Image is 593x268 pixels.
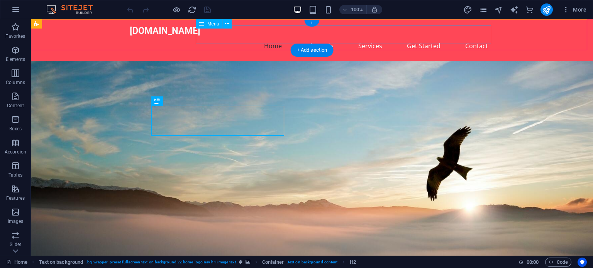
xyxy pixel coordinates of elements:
[7,103,24,109] p: Content
[304,20,319,27] div: +
[525,5,534,14] i: Commerce
[39,258,356,267] nav: breadcrumb
[287,258,338,267] span: . text-on-background-content
[545,258,571,267] button: Code
[494,5,503,14] button: navigator
[350,258,356,267] span: Click to select. Double-click to edit
[207,22,219,26] span: Menu
[559,3,590,16] button: More
[39,258,83,267] span: Click to select. Double-click to edit
[6,195,25,201] p: Features
[6,79,25,86] p: Columns
[532,259,533,265] span: :
[562,6,586,13] span: More
[262,258,284,267] span: Click to select. Double-click to edit
[463,5,472,14] i: Design (Ctrl+Alt+Y)
[6,258,27,267] a: Click to cancel selection. Double-click to open Pages
[540,3,553,16] button: publish
[239,260,242,264] i: This element is a customizable preset
[8,172,22,178] p: Tables
[479,5,488,14] button: pages
[291,44,334,57] div: + Add section
[188,5,197,14] i: Reload page
[246,260,250,264] i: This element contains a background
[187,5,197,14] button: reload
[518,258,539,267] h6: Session time
[578,258,587,267] button: Usercentrics
[8,218,24,224] p: Images
[510,5,519,14] button: text_generator
[494,5,503,14] i: Navigator
[5,33,25,39] p: Favorites
[371,6,378,13] i: On resize automatically adjust zoom level to fit chosen device.
[44,5,102,14] img: Editor Logo
[479,5,488,14] i: Pages (Ctrl+Alt+S)
[463,5,473,14] button: design
[525,5,534,14] button: commerce
[549,258,568,267] span: Code
[5,149,26,155] p: Accordion
[527,258,539,267] span: 00 00
[339,5,367,14] button: 100%
[86,258,236,267] span: . bg-wrapper .preset-fullscreen-text-on-background-v2-home-logo-nav-h1-image-text
[351,5,363,14] h6: 100%
[542,5,551,14] i: Publish
[9,126,22,132] p: Boxes
[10,241,22,248] p: Slider
[6,56,25,62] p: Elements
[510,5,518,14] i: AI Writer
[172,5,181,14] button: Click here to leave preview mode and continue editing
